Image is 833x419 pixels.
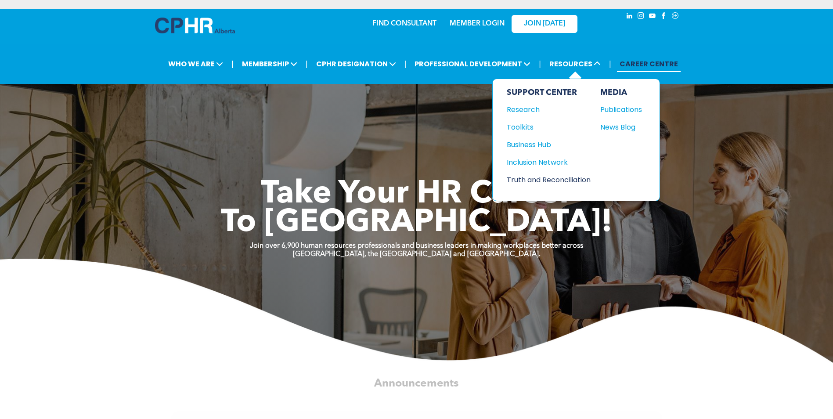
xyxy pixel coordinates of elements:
a: Publications [600,104,642,115]
span: MEMBERSHIP [239,56,300,72]
a: youtube [648,11,657,23]
strong: Join over 6,900 human resources professionals and business leaders in making workplaces better ac... [250,242,583,249]
a: Research [507,104,591,115]
div: Inclusion Network [507,157,582,168]
span: CPHR DESIGNATION [314,56,399,72]
li: | [306,55,308,73]
span: Announcements [374,378,458,389]
a: News Blog [600,122,642,133]
div: Business Hub [507,139,582,150]
span: Take Your HR Career [261,179,572,210]
a: linkedin [625,11,635,23]
a: facebook [659,11,669,23]
a: Toolkits [507,122,591,133]
span: To [GEOGRAPHIC_DATA]! [221,207,613,239]
div: Toolkits [507,122,582,133]
li: | [539,55,541,73]
span: WHO WE ARE [166,56,226,72]
a: Inclusion Network [507,157,591,168]
img: A blue and white logo for cp alberta [155,18,235,33]
a: CAREER CENTRE [617,56,681,72]
li: | [231,55,234,73]
div: MEDIA [600,88,642,98]
a: instagram [636,11,646,23]
span: JOIN [DATE] [524,20,565,28]
a: Social network [671,11,680,23]
li: | [609,55,611,73]
div: SUPPORT CENTER [507,88,591,98]
div: Truth and Reconciliation [507,174,582,185]
div: News Blog [600,122,638,133]
div: Publications [600,104,638,115]
a: Truth and Reconciliation [507,174,591,185]
a: FIND CONSULTANT [372,20,436,27]
span: RESOURCES [547,56,603,72]
span: PROFESSIONAL DEVELOPMENT [412,56,533,72]
a: MEMBER LOGIN [450,20,505,27]
strong: [GEOGRAPHIC_DATA], the [GEOGRAPHIC_DATA] and [GEOGRAPHIC_DATA]. [293,251,541,258]
li: | [404,55,407,73]
a: Business Hub [507,139,591,150]
div: Research [507,104,582,115]
a: JOIN [DATE] [512,15,577,33]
